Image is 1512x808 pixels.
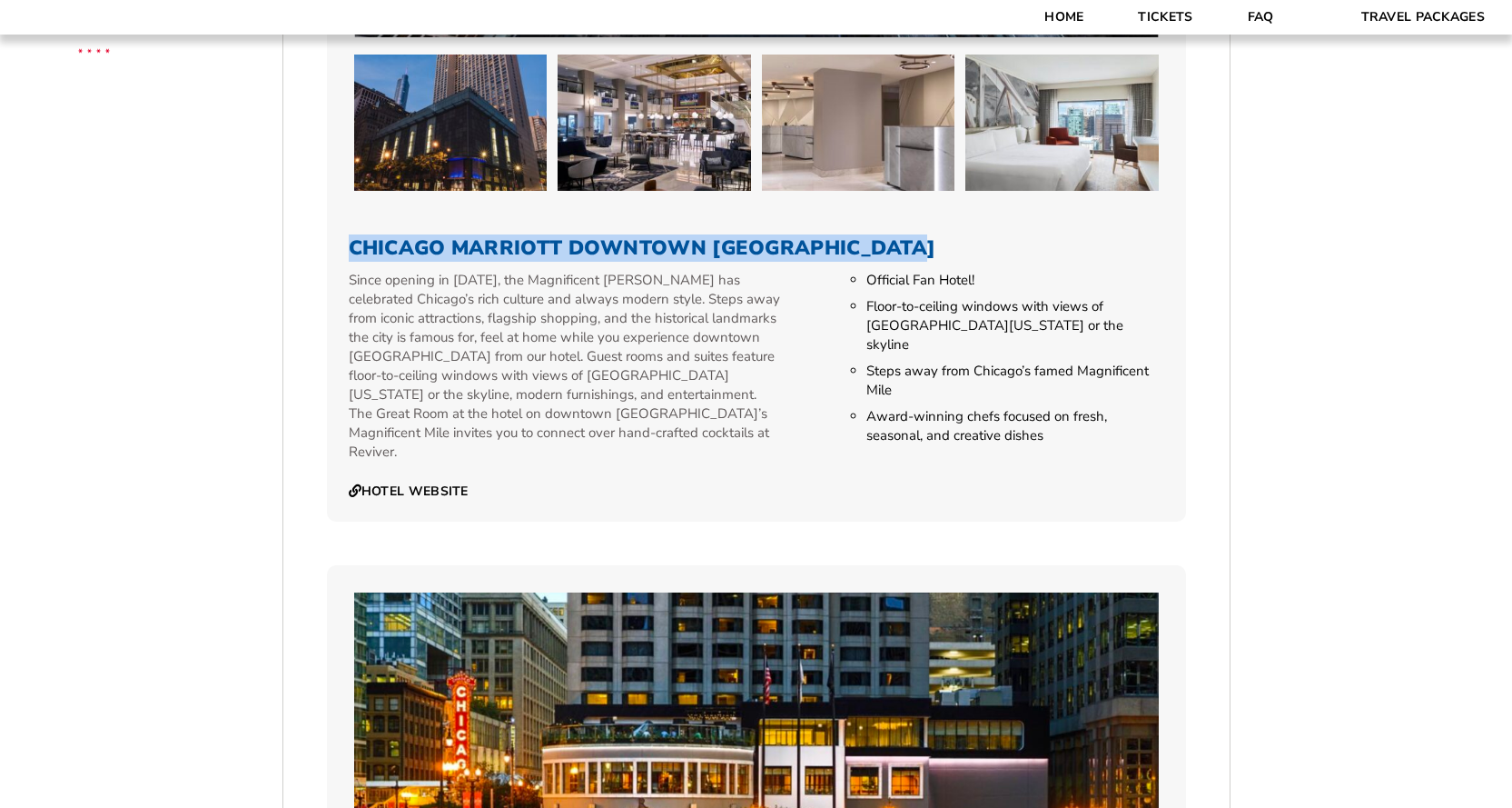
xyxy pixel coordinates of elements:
img: Chicago Marriott Downtown Magnificent Mile [762,55,955,191]
li: Award-winning chefs focused on fresh, seasonal, and creative dishes [866,407,1163,445]
li: Official Fan Hotel! [866,271,1163,290]
img: CBS Sports Thanksgiving Classic [54,9,133,88]
img: Chicago Marriott Downtown Magnificent Mile [558,55,751,191]
p: Since opening in [DATE], the Magnificent [PERSON_NAME] has celebrated Chicago’s rich culture and ... [349,271,784,462]
li: Floor-to-ceiling windows with views of [GEOGRAPHIC_DATA][US_STATE] or the skyline [866,297,1163,354]
img: Chicago Marriott Downtown Magnificent Mile [965,55,1159,191]
img: Chicago Marriott Downtown Magnificent Mile [354,55,548,191]
h3: Chicago Marriott Downtown [GEOGRAPHIC_DATA] [349,236,1164,260]
li: Steps away from Chicago’s famed Magnificent Mile [866,362,1163,400]
a: Hotel Website [349,484,469,500]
